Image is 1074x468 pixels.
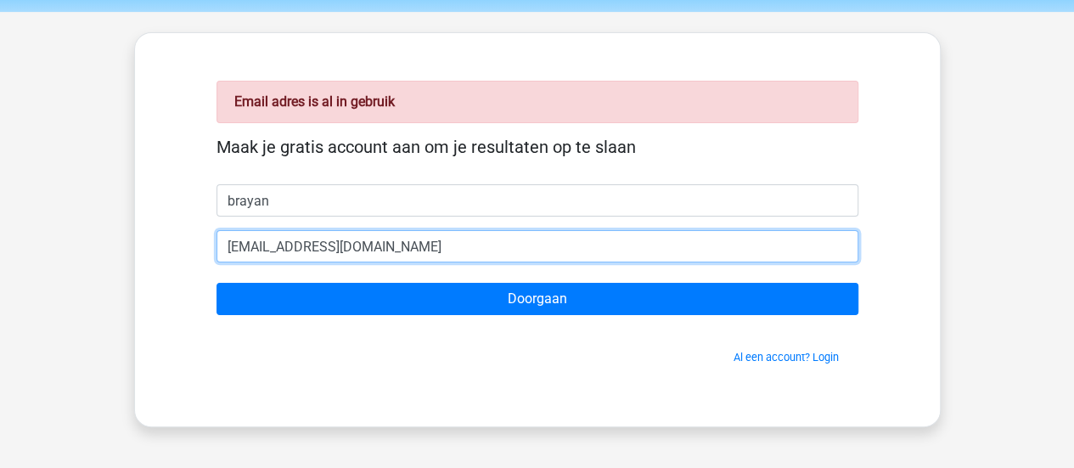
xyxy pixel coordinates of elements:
[216,137,858,157] h5: Maak je gratis account aan om je resultaten op te slaan
[234,93,395,110] strong: Email adres is al in gebruik
[216,230,858,262] input: Email
[734,351,839,364] a: Al een account? Login
[216,283,858,315] input: Doorgaan
[216,184,858,217] input: Voornaam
